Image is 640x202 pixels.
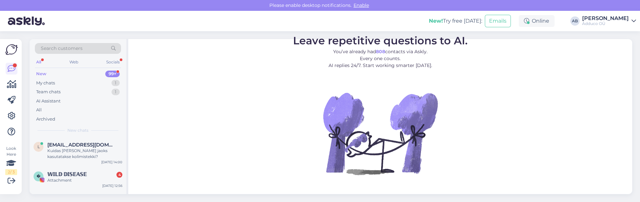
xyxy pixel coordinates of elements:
[582,21,629,26] div: Adduco OÜ
[37,174,40,179] span: �
[519,15,554,27] div: Online
[5,44,18,55] img: Askly Logo
[429,18,443,24] b: New!
[5,169,17,175] div: 2 / 3
[35,58,42,66] div: All
[36,98,61,104] div: AI Assistant
[352,2,371,8] span: Enable
[5,146,17,175] div: Look Here
[111,89,120,95] div: 1
[293,34,468,47] span: Leave repetitive questions to AI.
[36,71,46,77] div: New
[47,177,122,183] div: Attachment
[582,16,629,21] div: [PERSON_NAME]
[41,45,83,52] span: Search customers
[47,148,122,160] div: Kuidas [PERSON_NAME] jaoks kasutatakse kolimistekki?
[293,48,468,69] p: You’ve already had contacts via Askly. Every one counts. AI replies 24/7. Start working smarter [...
[111,80,120,86] div: 1
[105,58,121,66] div: Socials
[321,74,439,192] img: No Chat active
[36,89,61,95] div: Team chats
[37,144,40,149] span: l
[36,107,42,113] div: All
[116,172,122,178] div: 4
[67,127,88,133] span: New chats
[101,160,122,165] div: [DATE] 14:00
[376,49,385,55] b: 808
[68,58,80,66] div: Web
[429,17,482,25] div: Try free [DATE]:
[105,71,120,77] div: 99+
[485,15,511,27] button: Emails
[582,16,636,26] a: [PERSON_NAME]Adduco OÜ
[36,116,55,123] div: Archived
[47,171,87,177] span: 𝕎𝕀𝕃𝔻 𝔻𝕀𝕊𝔼𝔸𝕊𝔼
[47,142,116,148] span: leilaani@mail.com
[36,80,55,86] div: My chats
[102,183,122,188] div: [DATE] 12:56
[570,16,579,26] div: AB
